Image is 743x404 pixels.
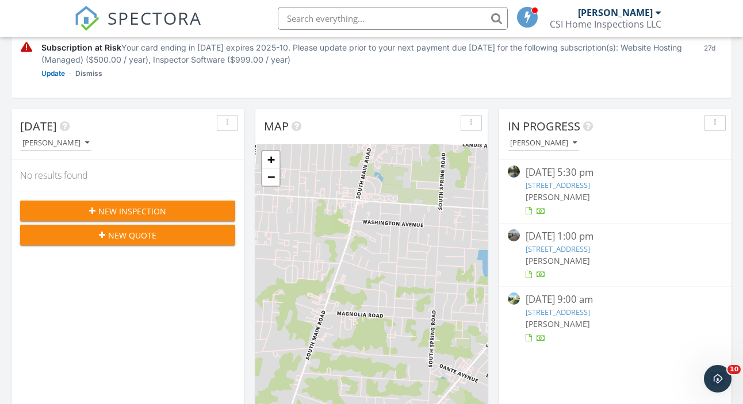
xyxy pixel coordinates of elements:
[108,6,202,30] span: SPECTORA
[526,255,590,266] span: [PERSON_NAME]
[20,118,57,134] span: [DATE]
[21,41,32,53] img: warning-336e3c8b2db1497d2c3c.svg
[508,229,723,280] a: [DATE] 1:00 pm [STREET_ADDRESS] [PERSON_NAME]
[526,293,705,307] div: [DATE] 9:00 am
[508,166,520,178] img: streetview
[20,201,235,221] button: New Inspection
[526,191,590,202] span: [PERSON_NAME]
[704,365,731,393] iframe: Intercom live chat
[508,293,723,344] a: [DATE] 9:00 am [STREET_ADDRESS] [PERSON_NAME]
[264,118,289,134] span: Map
[696,41,722,79] div: 27d
[12,160,244,191] div: No results found
[98,205,166,217] span: New Inspection
[526,180,590,190] a: [STREET_ADDRESS]
[526,244,590,254] a: [STREET_ADDRESS]
[578,7,653,18] div: [PERSON_NAME]
[108,229,156,241] span: New Quote
[508,166,723,217] a: [DATE] 5:30 pm [STREET_ADDRESS] [PERSON_NAME]
[278,7,508,30] input: Search everything...
[508,136,579,151] button: [PERSON_NAME]
[508,293,520,305] img: streetview
[526,166,705,180] div: [DATE] 5:30 pm
[74,16,202,40] a: SPECTORA
[727,365,741,374] span: 10
[41,68,65,79] a: Update
[550,18,661,30] div: CSI Home Inspections LLC
[20,136,91,151] button: [PERSON_NAME]
[41,43,121,52] span: Subscription at Risk
[262,151,279,168] a: Zoom in
[262,168,279,186] a: Zoom out
[526,307,590,317] a: [STREET_ADDRESS]
[74,6,99,31] img: The Best Home Inspection Software - Spectora
[508,118,580,134] span: In Progress
[41,41,687,66] div: Your card ending in [DATE] expires 2025-10. Please update prior to your next payment due [DATE] f...
[526,318,590,329] span: [PERSON_NAME]
[75,68,102,79] a: Dismiss
[526,229,705,244] div: [DATE] 1:00 pm
[510,139,577,147] div: [PERSON_NAME]
[22,139,89,147] div: [PERSON_NAME]
[20,225,235,245] button: New Quote
[508,229,520,241] img: 9546568%2Fcover_photos%2Fm2MNOKutTaBy2HlvjPaD%2Fsmall.jpeg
